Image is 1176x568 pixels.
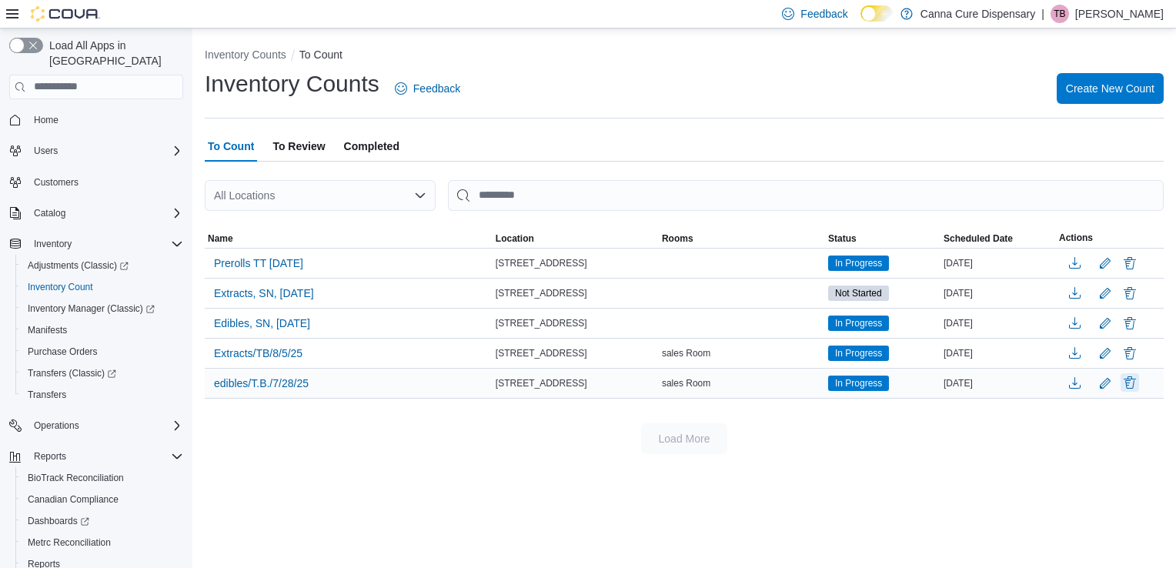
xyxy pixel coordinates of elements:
[28,110,183,129] span: Home
[1121,254,1139,272] button: Delete
[214,346,302,361] span: Extracts/TB/8/5/25
[22,364,183,383] span: Transfers (Classic)
[1096,252,1114,275] button: Edit count details
[208,252,309,275] button: Prerolls TT [DATE]
[22,469,130,487] a: BioTrack Reconciliation
[828,346,889,361] span: In Progress
[22,469,183,487] span: BioTrack Reconciliation
[299,48,342,61] button: To Count
[208,232,233,245] span: Name
[28,173,85,192] a: Customers
[389,73,466,104] a: Feedback
[662,232,693,245] span: Rooms
[659,229,825,248] button: Rooms
[28,416,85,435] button: Operations
[493,229,659,248] button: Location
[3,171,189,193] button: Customers
[835,286,882,300] span: Not Started
[28,142,64,160] button: Users
[34,207,65,219] span: Catalog
[28,204,183,222] span: Catalog
[28,324,67,336] span: Manifests
[22,278,99,296] a: Inventory Count
[205,48,286,61] button: Inventory Counts
[28,259,129,272] span: Adjustments (Classic)
[828,286,889,301] span: Not Started
[28,472,124,484] span: BioTrack Reconciliation
[641,423,727,454] button: Load More
[1059,232,1093,244] span: Actions
[28,367,116,379] span: Transfers (Classic)
[1096,342,1114,365] button: Edit count details
[31,6,100,22] img: Cova
[828,376,889,391] span: In Progress
[940,284,1056,302] div: [DATE]
[34,114,58,126] span: Home
[28,172,183,192] span: Customers
[828,316,889,331] span: In Progress
[496,377,587,389] span: [STREET_ADDRESS]
[835,316,882,330] span: In Progress
[496,232,534,245] span: Location
[944,232,1013,245] span: Scheduled Date
[1121,344,1139,363] button: Delete
[28,204,72,222] button: Catalog
[34,238,72,250] span: Inventory
[22,299,183,318] span: Inventory Manager (Classic)
[3,140,189,162] button: Users
[22,533,117,552] a: Metrc Reconciliation
[659,374,825,393] div: sales Room
[28,536,111,549] span: Metrc Reconciliation
[659,344,825,363] div: sales Room
[15,489,189,510] button: Canadian Compliance
[22,299,161,318] a: Inventory Manager (Classic)
[940,314,1056,332] div: [DATE]
[28,447,183,466] span: Reports
[15,363,189,384] a: Transfers (Classic)
[208,282,320,305] button: Extracts, SN, [DATE]
[835,376,882,390] span: In Progress
[22,256,135,275] a: Adjustments (Classic)
[920,5,1035,23] p: Canna Cure Dispensary
[828,232,857,245] span: Status
[835,346,882,360] span: In Progress
[496,287,587,299] span: [STREET_ADDRESS]
[22,278,183,296] span: Inventory Count
[3,202,189,224] button: Catalog
[22,342,104,361] a: Purchase Orders
[22,490,125,509] a: Canadian Compliance
[860,5,893,22] input: Dark Mode
[208,372,315,395] button: edibles/T.B./7/28/25
[28,235,183,253] span: Inventory
[1051,5,1069,23] div: Terrell Brown
[28,302,155,315] span: Inventory Manager (Classic)
[22,512,95,530] a: Dashboards
[22,386,183,404] span: Transfers
[1096,282,1114,305] button: Edit count details
[205,229,493,248] button: Name
[205,47,1164,65] nav: An example of EuiBreadcrumbs
[15,384,189,406] button: Transfers
[3,109,189,131] button: Home
[34,176,79,189] span: Customers
[496,317,587,329] span: [STREET_ADDRESS]
[22,386,72,404] a: Transfers
[940,254,1056,272] div: [DATE]
[28,281,93,293] span: Inventory Count
[15,298,189,319] a: Inventory Manager (Classic)
[28,447,72,466] button: Reports
[413,81,460,96] span: Feedback
[1066,81,1154,96] span: Create New Count
[28,515,89,527] span: Dashboards
[15,467,189,489] button: BioTrack Reconciliation
[22,533,183,552] span: Metrc Reconciliation
[3,415,189,436] button: Operations
[940,229,1056,248] button: Scheduled Date
[1096,372,1114,395] button: Edit count details
[825,229,940,248] button: Status
[1057,73,1164,104] button: Create New Count
[22,512,183,530] span: Dashboards
[1054,5,1065,23] span: TB
[1121,284,1139,302] button: Delete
